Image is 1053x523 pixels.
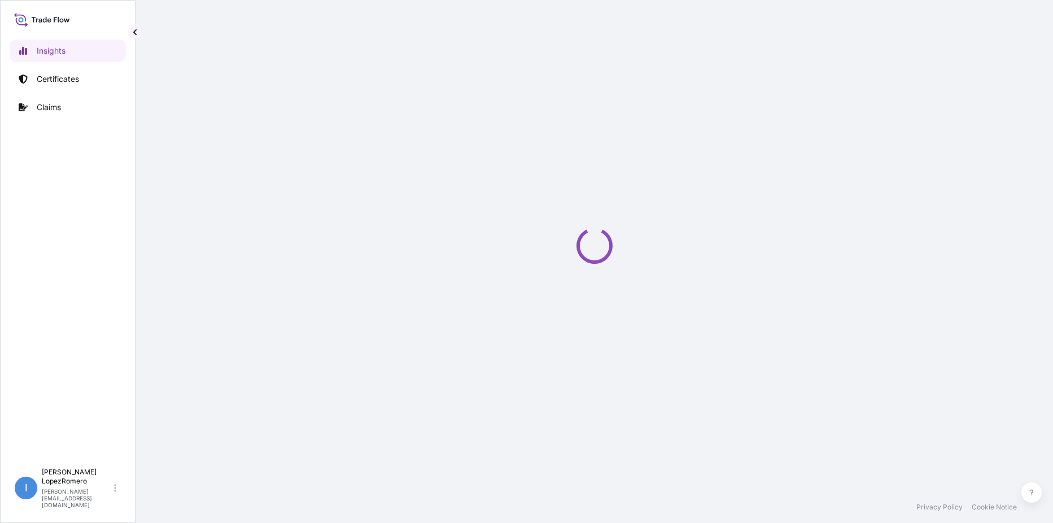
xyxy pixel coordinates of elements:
a: Cookie Notice [972,503,1017,512]
a: Claims [10,96,126,119]
a: Certificates [10,68,126,90]
a: Privacy Policy [916,503,963,512]
p: [PERSON_NAME][EMAIL_ADDRESS][DOMAIN_NAME] [42,488,112,508]
a: Insights [10,40,126,62]
span: I [25,482,28,494]
p: Insights [37,45,65,56]
p: Certificates [37,73,79,85]
p: Claims [37,102,61,113]
p: [PERSON_NAME] LopezRomero [42,468,112,486]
